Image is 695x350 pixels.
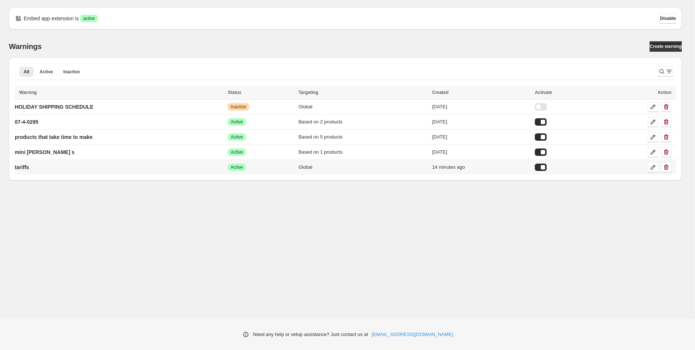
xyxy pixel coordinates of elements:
[19,90,37,95] span: Warning
[15,161,29,173] a: tariffs
[24,69,29,75] span: All
[228,90,241,95] span: Status
[24,15,79,22] p: Embed app extension is
[231,164,243,170] span: Active
[15,118,38,126] p: 07-4-0295
[15,146,75,158] a: mini [PERSON_NAME] s
[658,90,671,95] span: Action
[231,119,243,125] span: Active
[15,116,38,128] a: 07-4-0295
[15,131,93,143] a: products that take time to make
[299,133,428,141] div: Based on 5 products
[231,149,243,155] span: Active
[660,15,676,21] span: Disable
[432,148,530,156] div: [DATE]
[372,331,453,338] a: [EMAIL_ADDRESS][DOMAIN_NAME]
[15,101,93,113] a: HOLIDAY SHIPPING SCHEDULE
[231,104,246,110] span: Inactive
[432,118,530,126] div: [DATE]
[535,90,552,95] span: Activate
[650,43,682,49] span: Create warning
[39,69,53,75] span: Active
[299,148,428,156] div: Based on 1 products
[15,103,93,111] p: HOLIDAY SHIPPING SCHEDULE
[299,118,428,126] div: Based on 2 products
[299,164,428,171] div: Global
[63,69,80,75] span: Inactive
[231,134,243,140] span: Active
[660,13,676,24] button: Disable
[299,90,319,95] span: Targeting
[432,103,530,111] div: [DATE]
[432,133,530,141] div: [DATE]
[299,103,428,111] div: Global
[650,41,682,52] a: Create warning
[15,164,29,171] p: tariffs
[15,148,75,156] p: mini [PERSON_NAME] s
[432,164,530,171] div: 14 minutes ago
[432,90,449,95] span: Created
[15,133,93,141] p: products that take time to make
[658,66,673,77] button: Search and filter results
[9,42,42,51] h2: Warnings
[83,15,94,21] span: active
